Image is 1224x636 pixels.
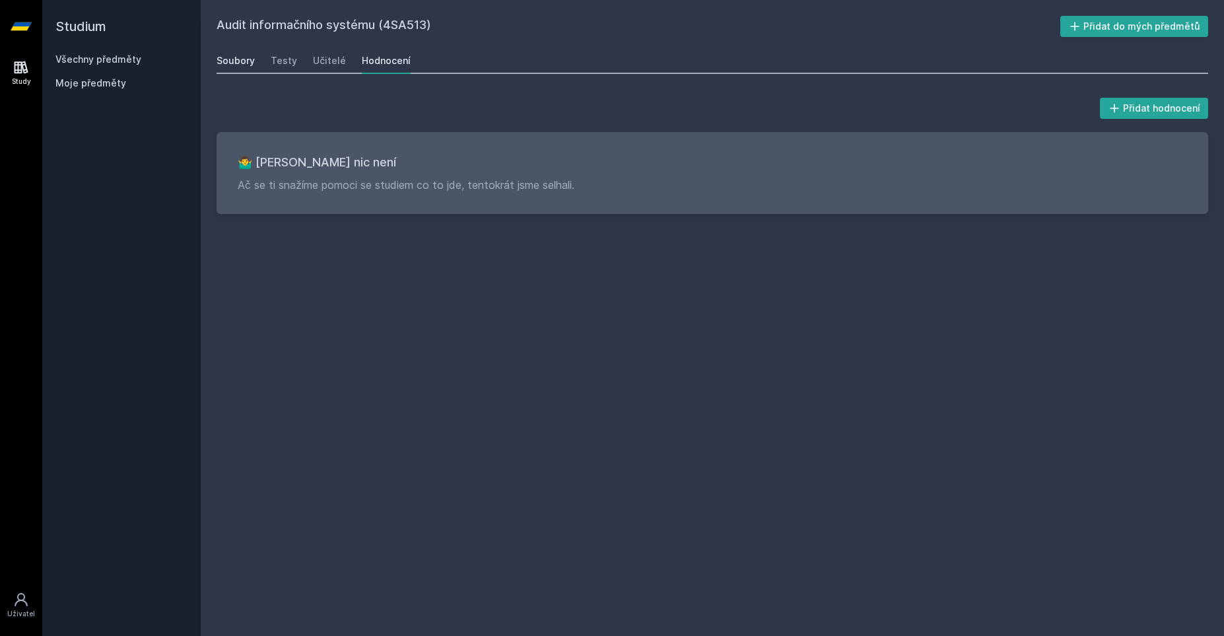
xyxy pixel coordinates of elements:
[217,16,1060,37] h2: Audit informačního systému (4SA513)
[55,77,126,90] span: Moje předměty
[362,48,411,74] a: Hodnocení
[313,54,346,67] div: Učitelé
[362,54,411,67] div: Hodnocení
[271,48,297,74] a: Testy
[217,48,255,74] a: Soubory
[3,585,40,625] a: Uživatel
[238,153,1187,172] h3: 🤷‍♂️ [PERSON_NAME] nic není
[7,609,35,619] div: Uživatel
[1060,16,1209,37] button: Přidat do mých předmětů
[238,177,1187,193] p: Ač se ti snažíme pomoci se studiem co to jde, tentokrát jsme selhali.
[12,77,31,87] div: Study
[217,54,255,67] div: Soubory
[3,53,40,93] a: Study
[271,54,297,67] div: Testy
[55,53,141,65] a: Všechny předměty
[1100,98,1209,119] button: Přidat hodnocení
[313,48,346,74] a: Učitelé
